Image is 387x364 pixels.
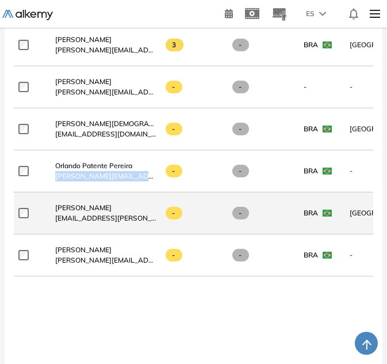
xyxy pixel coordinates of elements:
[55,255,156,266] span: [PERSON_NAME][EMAIL_ADDRESS][PERSON_NAME][DOMAIN_NAME]
[55,77,112,86] span: [PERSON_NAME]
[55,119,189,128] span: [PERSON_NAME][DEMOGRAPHIC_DATA]
[365,2,385,25] img: Menu
[304,250,318,260] span: BRA
[232,81,249,93] span: -
[319,12,326,16] img: arrow
[232,165,249,177] span: -
[304,82,306,92] span: -
[55,45,156,55] span: [PERSON_NAME][EMAIL_ADDRESS][PERSON_NAME][DOMAIN_NAME]
[323,210,332,217] img: BRA
[55,171,156,181] span: [PERSON_NAME][EMAIL_ADDRESS][DOMAIN_NAME]
[323,41,332,48] img: BRA
[232,207,249,219] span: -
[55,119,156,129] a: [PERSON_NAME][DEMOGRAPHIC_DATA]
[166,123,182,135] span: -
[166,207,182,219] span: -
[55,35,156,45] a: [PERSON_NAME]
[166,39,183,51] span: 3
[55,213,156,223] span: [EMAIL_ADDRESS][PERSON_NAME][DOMAIN_NAME]
[323,126,332,132] img: BRA
[55,77,156,87] a: [PERSON_NAME]
[232,249,249,261] span: -
[55,245,112,254] span: [PERSON_NAME]
[304,124,318,134] span: BRA
[55,203,112,212] span: [PERSON_NAME]
[55,161,156,171] a: Orlando Patente Pereira
[166,81,182,93] span: -
[55,35,112,44] span: [PERSON_NAME]
[166,165,182,177] span: -
[166,249,182,261] span: -
[2,10,53,20] img: Logo
[232,123,249,135] span: -
[306,9,315,19] span: ES
[323,168,332,175] img: BRA
[55,87,156,97] span: [PERSON_NAME][EMAIL_ADDRESS][PERSON_NAME][DOMAIN_NAME]
[304,40,318,50] span: BRA
[304,208,318,218] span: BRA
[232,39,249,51] span: -
[304,166,318,176] span: BRA
[55,129,156,139] span: [EMAIL_ADDRESS][DOMAIN_NAME]
[55,245,156,255] a: [PERSON_NAME]
[55,161,132,170] span: Orlando Patente Pereira
[323,252,332,259] img: BRA
[55,203,156,213] a: [PERSON_NAME]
